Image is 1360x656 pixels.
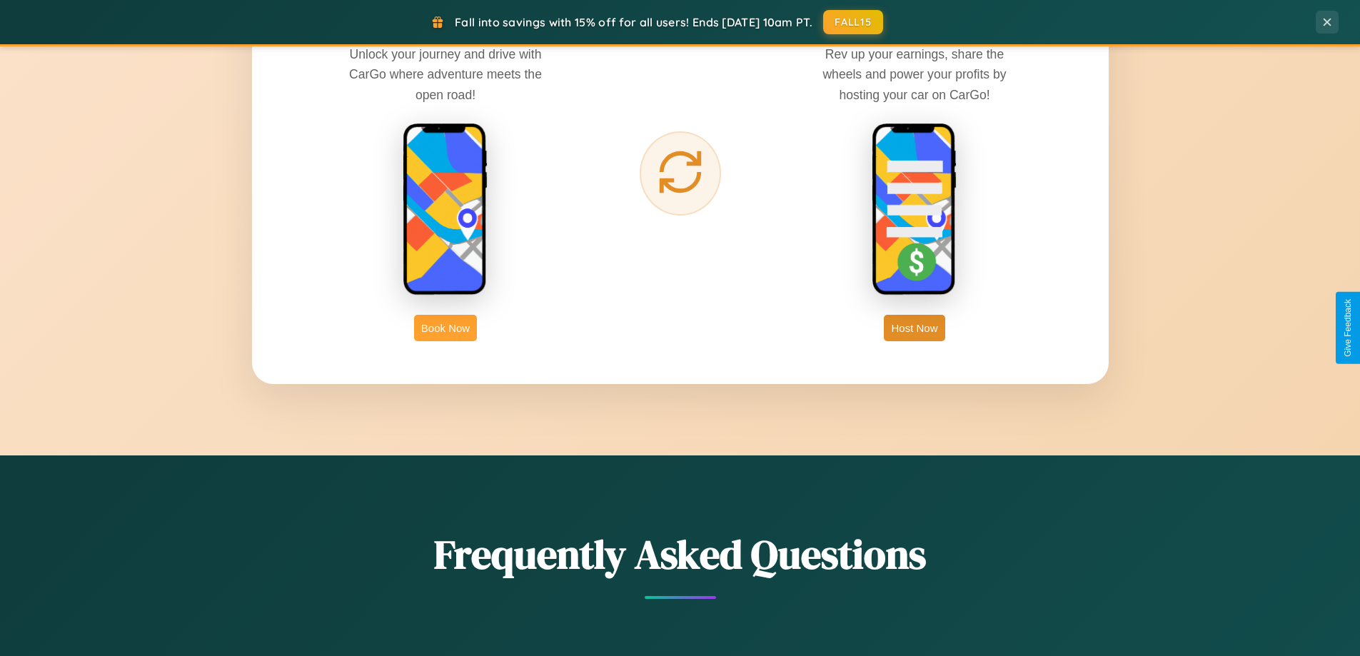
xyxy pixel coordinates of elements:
button: Book Now [414,315,477,341]
img: host phone [872,123,957,297]
h2: Frequently Asked Questions [252,527,1109,582]
p: Rev up your earnings, share the wheels and power your profits by hosting your car on CarGo! [807,44,1022,104]
p: Unlock your journey and drive with CarGo where adventure meets the open road! [338,44,553,104]
button: FALL15 [823,10,883,34]
img: rent phone [403,123,488,297]
button: Host Now [884,315,945,341]
div: Give Feedback [1343,299,1353,357]
span: Fall into savings with 15% off for all users! Ends [DATE] 10am PT. [455,15,812,29]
